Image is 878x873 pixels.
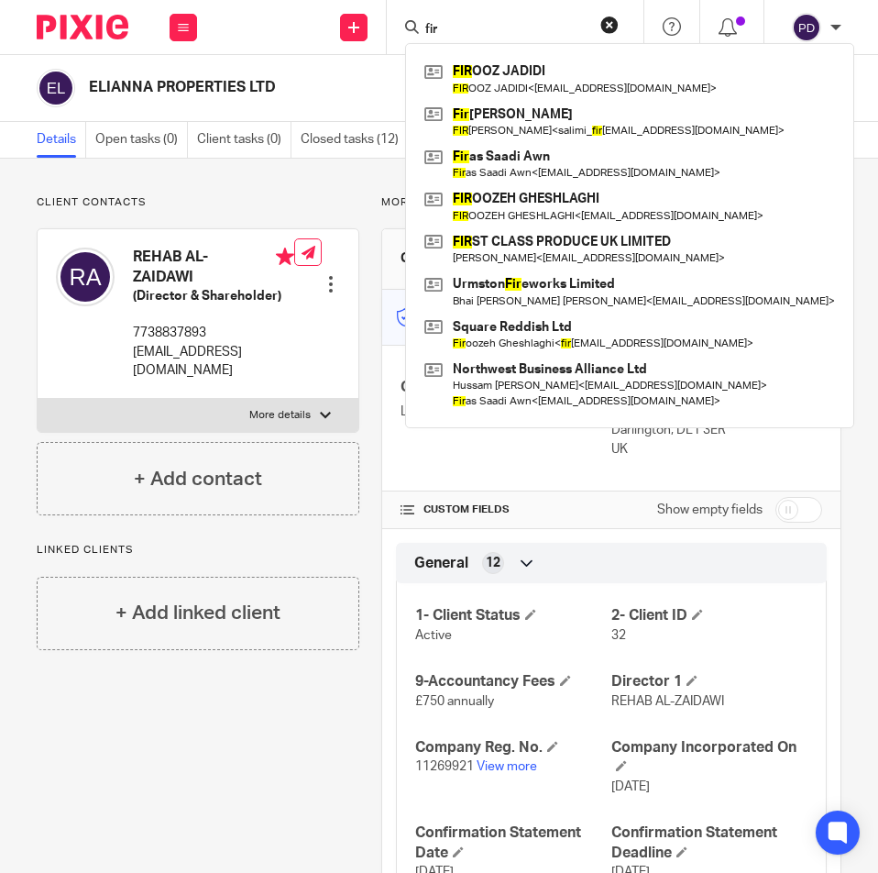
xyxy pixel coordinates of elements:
h4: Client type [401,378,611,397]
h4: CUSTOM FIELDS [401,503,611,517]
p: Master code for secure communications and files [396,299,632,337]
img: svg%3E [37,69,75,107]
span: [DATE] [611,780,650,793]
img: svg%3E [56,248,115,306]
span: 32 [611,629,626,642]
button: Clear [600,16,619,34]
h4: Confirmation Statement Date [415,823,611,863]
a: Details [37,122,86,158]
p: More details [381,195,841,210]
a: Open tasks (0) [95,122,188,158]
p: Client contacts [37,195,359,210]
p: UK [611,440,822,459]
h4: Company Reg. No. [415,738,611,757]
h4: 9-Accountancy Fees [415,672,611,691]
h4: 1- Client Status [415,606,611,625]
h5: (Director & Shareholder) [133,287,294,305]
span: £750 annually [415,695,494,708]
span: 12 [486,554,500,572]
input: Search [423,22,588,39]
p: More details [249,408,311,423]
i: Primary [276,248,294,266]
a: Closed tasks (12) [301,122,409,158]
a: View more [477,760,537,773]
span: REHAB AL-ZAIDAWI [611,695,724,708]
a: Client tasks (0) [197,122,291,158]
p: Darlington, DL1 3ER [611,421,822,439]
p: Limited Company [401,403,611,421]
h4: + Add linked client [115,599,280,627]
h4: 2- Client ID [611,606,807,625]
p: Linked clients [37,543,359,558]
h2: ELIANNA PROPERTIES LTD [89,78,491,97]
label: Show empty fields [657,501,763,519]
h4: Company Incorporated On [611,738,807,778]
p: 7738837893 [133,324,294,342]
h4: + Add contact [134,465,262,493]
img: svg%3E [792,13,821,42]
img: Pixie [37,15,128,39]
span: General [414,554,468,573]
span: Active [415,629,452,642]
p: [EMAIL_ADDRESS][DOMAIN_NAME] [133,343,294,381]
h3: Client manager [401,249,493,268]
h4: REHAB AL-ZAIDAWI [133,248,294,287]
h4: Confirmation Statement Deadline [611,823,807,863]
h4: Director 1 [611,672,807,691]
span: 11269921 [415,760,474,773]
